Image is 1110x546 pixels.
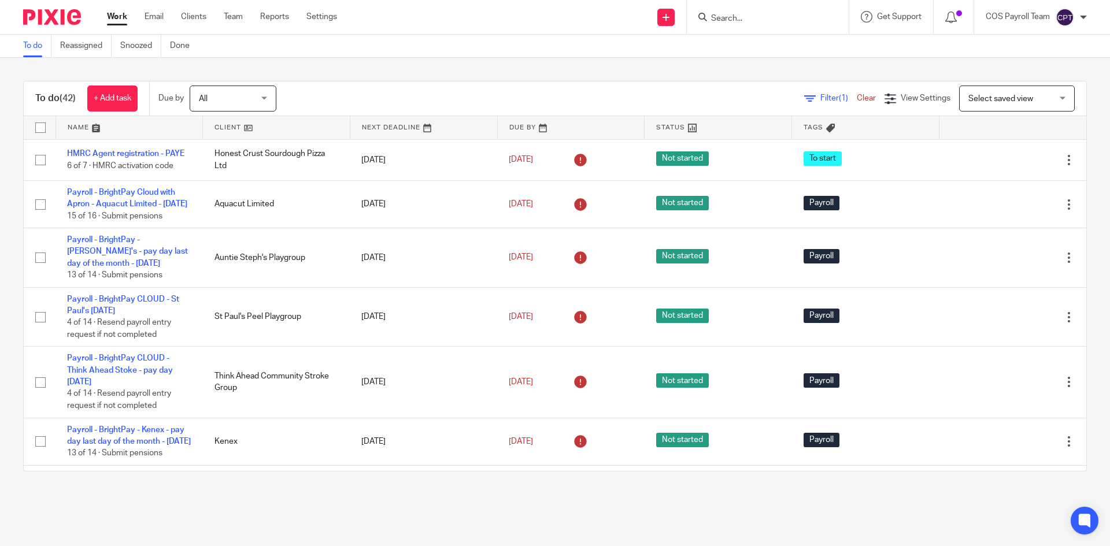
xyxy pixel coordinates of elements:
span: Payroll [804,196,839,210]
a: + Add task [87,86,138,112]
td: Kenex [203,418,350,465]
span: 15 of 16 · Submit pensions [67,212,162,220]
td: Honest Crust Sourdough Pizza Ltd [203,139,350,180]
span: 13 of 14 · Submit pensions [67,271,162,279]
a: Payroll - BrightPay CLOUD - Think Ahead Stoke - pay day [DATE] [67,354,173,386]
p: Due by [158,92,184,104]
a: HMRC Agent registration - PAYE [67,150,184,158]
span: [DATE] [509,437,533,445]
td: St Paul's Peel Playgroup [203,287,350,347]
td: Think Ahead Community Stroke Group [203,347,350,418]
span: To start [804,151,842,166]
span: Payroll [804,249,839,263]
img: Pixie [23,9,81,25]
a: Reports [260,11,289,23]
span: Not started [656,196,709,210]
td: [DATE] [350,347,497,418]
a: Payroll - BrightPay Cloud with Apron - Aquacut Limited - [DATE] [67,188,187,208]
a: To do [23,35,51,57]
p: COS Payroll Team [986,11,1050,23]
span: Not started [656,151,709,166]
span: [DATE] [509,313,533,321]
a: Payroll - BrightPay - Kenex - pay day last day of the month - [DATE] [67,426,191,445]
span: (1) [839,94,848,102]
span: [DATE] [509,254,533,262]
a: Clients [181,11,206,23]
img: svg%3E [1056,8,1074,27]
span: Not started [656,373,709,388]
td: [DATE] [350,418,497,465]
span: Not started [656,309,709,323]
input: Search [710,14,814,24]
a: Settings [306,11,337,23]
span: (42) [60,94,76,103]
a: Payroll - BrightPay - [PERSON_NAME]'s - pay day last day of the month - [DATE] [67,236,188,268]
td: [DATE] [350,287,497,347]
span: 4 of 14 · Resend payroll entry request if not completed [67,319,171,339]
span: Not started [656,433,709,447]
span: [DATE] [509,200,533,208]
a: Reassigned [60,35,112,57]
h1: To do [35,92,76,105]
span: All [199,95,208,103]
span: Payroll [804,433,839,447]
span: 6 of 7 · HMRC activation code [67,162,173,170]
td: Aquacut Limited [203,180,350,228]
a: Team [224,11,243,23]
td: Thermal Management Solutions Group Limited [203,465,350,512]
span: [DATE] [509,156,533,164]
span: Not started [656,249,709,263]
td: [DATE] [350,228,497,288]
span: Get Support [877,13,922,21]
span: Select saved view [968,95,1033,103]
span: [DATE] [509,378,533,386]
td: [DATE] [350,465,497,512]
td: [DATE] [350,139,497,180]
a: Work [107,11,127,23]
td: Auntie Steph's Playgroup [203,228,350,288]
td: [DATE] [350,180,497,228]
a: Email [145,11,164,23]
span: Tags [804,124,823,131]
span: Payroll [804,309,839,323]
a: Clear [857,94,876,102]
span: 4 of 14 · Resend payroll entry request if not completed [67,390,171,410]
span: Payroll [804,373,839,388]
span: View Settings [901,94,950,102]
a: Payroll - BrightPay CLOUD - St Paul's [DATE] [67,295,179,315]
a: Snoozed [120,35,161,57]
span: Filter [820,94,857,102]
span: 13 of 14 · Submit pensions [67,449,162,457]
a: Done [170,35,198,57]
